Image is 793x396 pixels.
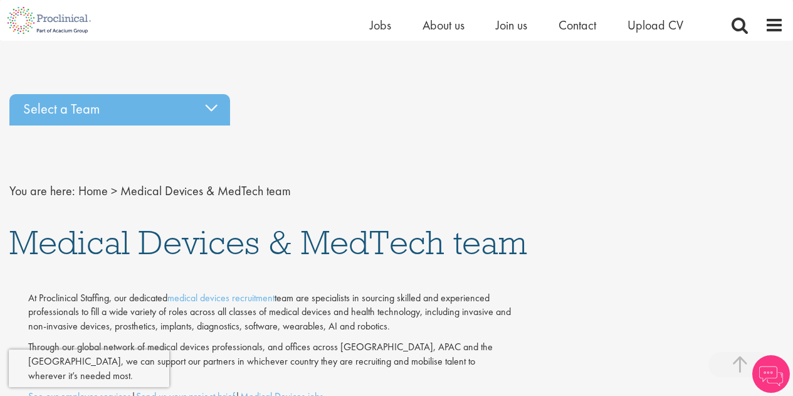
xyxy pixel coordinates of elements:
[9,183,75,199] span: You are here:
[370,17,391,33] a: Jobs
[9,221,527,264] span: Medical Devices & MedTech team
[28,340,513,383] p: Through our global network of medical devices professionals, and offices across [GEOGRAPHIC_DATA]...
[423,17,465,33] a: About us
[752,355,790,393] img: Chatbot
[559,17,596,33] a: Contact
[28,291,513,334] p: At Proclinical Staffing, our dedicated team are specialists in sourcing skilled and experienced p...
[111,183,117,199] span: >
[628,17,683,33] a: Upload CV
[9,94,230,126] div: Select a Team
[496,17,527,33] a: Join us
[9,350,169,387] iframe: reCAPTCHA
[167,291,275,304] a: medical devices recruitment
[78,183,108,199] a: breadcrumb link
[120,183,291,199] span: Medical Devices & MedTech team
